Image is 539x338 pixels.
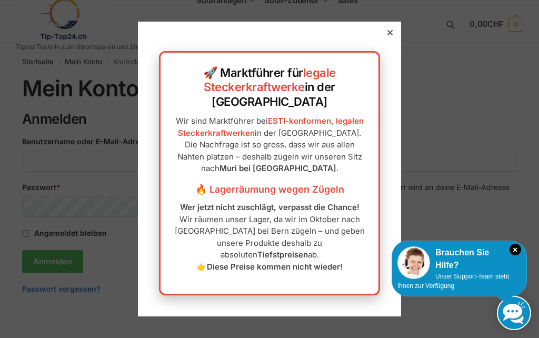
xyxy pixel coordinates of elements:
a: legale Steckerkraftwerke [204,66,336,94]
strong: Muri bei [GEOGRAPHIC_DATA] [219,163,336,173]
p: Wir sind Marktführer bei in der [GEOGRAPHIC_DATA]. Die Nachfrage ist so gross, dass wir aus allen... [171,115,368,175]
div: Brauchen Sie Hilfe? [397,246,521,272]
h3: 🔥 Lagerräumung wegen Zügeln [171,183,368,196]
i: Schließen [510,244,521,255]
img: Customer service [397,246,430,279]
strong: Diese Preise kommen nicht wieder! [207,262,343,272]
a: ESTI-konformen, legalen Steckerkraftwerken [178,116,364,138]
p: Wir räumen unser Lager, da wir im Oktober nach [GEOGRAPHIC_DATA] bei Bern zügeln – und geben unse... [171,202,368,273]
span: Unser Support-Team steht Ihnen zur Verfügung [397,273,509,290]
strong: Tiefstpreisen [257,250,308,260]
strong: Wer jetzt nicht zuschlägt, verpasst die Chance! [180,202,360,212]
h2: 🚀 Marktführer für in der [GEOGRAPHIC_DATA] [171,66,368,110]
